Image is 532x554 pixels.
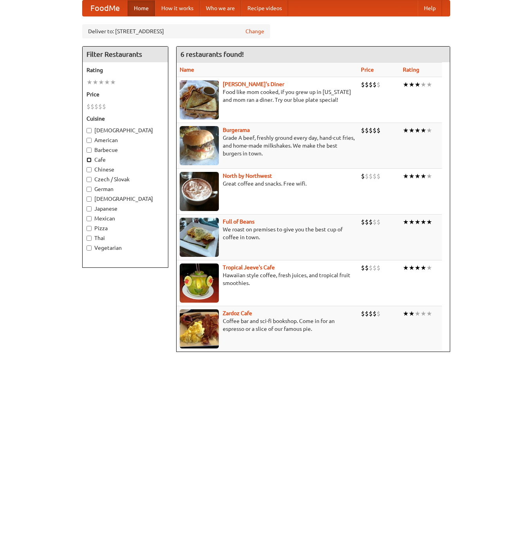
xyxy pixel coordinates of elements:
[361,67,374,73] a: Price
[426,172,432,180] li: ★
[180,180,355,188] p: Great coffee and snacks. Free wifi.
[87,148,92,153] input: Barbecue
[180,317,355,333] p: Coffee bar and sci-fi bookshop. Come in for an espresso or a slice of our famous pie.
[87,78,92,87] li: ★
[361,263,365,272] li: $
[180,51,244,58] ng-pluralize: 6 restaurants found!
[377,218,381,226] li: $
[110,78,116,87] li: ★
[180,218,219,257] img: beans.jpg
[180,126,219,165] img: burgerama.jpg
[403,263,409,272] li: ★
[245,27,264,35] a: Change
[87,244,164,252] label: Vegetarian
[409,126,415,135] li: ★
[87,226,92,231] input: Pizza
[409,80,415,89] li: ★
[180,271,355,287] p: Hawaiian style coffee, fresh juices, and tropical fruit smoothies.
[418,0,442,16] a: Help
[180,172,219,211] img: north.jpg
[87,166,164,173] label: Chinese
[223,218,254,225] a: Full of Beans
[420,172,426,180] li: ★
[415,80,420,89] li: ★
[87,128,92,133] input: [DEMOGRAPHIC_DATA]
[87,206,92,211] input: Japanese
[87,236,92,241] input: Thai
[223,81,284,87] a: [PERSON_NAME]'s Diner
[365,172,369,180] li: $
[223,127,250,133] b: Burgerama
[87,234,164,242] label: Thai
[361,172,365,180] li: $
[409,309,415,318] li: ★
[102,102,106,111] li: $
[420,309,426,318] li: ★
[104,78,110,87] li: ★
[180,80,219,119] img: sallys.jpg
[200,0,241,16] a: Who we are
[377,172,381,180] li: $
[87,177,92,182] input: Czech / Slovak
[420,80,426,89] li: ★
[415,218,420,226] li: ★
[373,218,377,226] li: $
[415,126,420,135] li: ★
[409,172,415,180] li: ★
[426,309,432,318] li: ★
[87,146,164,154] label: Barbecue
[87,205,164,213] label: Japanese
[87,187,92,192] input: German
[87,90,164,98] h5: Price
[369,263,373,272] li: $
[87,136,164,144] label: American
[415,172,420,180] li: ★
[369,172,373,180] li: $
[82,24,270,38] div: Deliver to: [STREET_ADDRESS]
[180,88,355,104] p: Food like mom cooked, if you grew up in [US_STATE] and mom ran a diner. Try our blue plate special!
[365,80,369,89] li: $
[426,218,432,226] li: ★
[365,126,369,135] li: $
[426,263,432,272] li: ★
[377,80,381,89] li: $
[361,80,365,89] li: $
[403,67,419,73] a: Rating
[373,172,377,180] li: $
[223,310,252,316] a: Zardoz Cafe
[365,263,369,272] li: $
[87,167,92,172] input: Chinese
[223,264,275,271] a: Tropical Jeeve's Cafe
[87,175,164,183] label: Czech / Slovak
[369,218,373,226] li: $
[92,78,98,87] li: ★
[180,134,355,157] p: Grade A beef, freshly ground every day, hand-cut fries, and home-made milkshakes. We make the bes...
[377,263,381,272] li: $
[369,80,373,89] li: $
[223,173,272,179] a: North by Northwest
[87,185,164,193] label: German
[98,78,104,87] li: ★
[409,218,415,226] li: ★
[403,309,409,318] li: ★
[415,263,420,272] li: ★
[87,157,92,162] input: Cafe
[377,309,381,318] li: $
[369,126,373,135] li: $
[180,309,219,348] img: zardoz.jpg
[361,309,365,318] li: $
[377,126,381,135] li: $
[87,156,164,164] label: Cafe
[369,309,373,318] li: $
[87,66,164,74] h5: Rating
[98,102,102,111] li: $
[365,309,369,318] li: $
[87,195,164,203] label: [DEMOGRAPHIC_DATA]
[361,126,365,135] li: $
[403,172,409,180] li: ★
[90,102,94,111] li: $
